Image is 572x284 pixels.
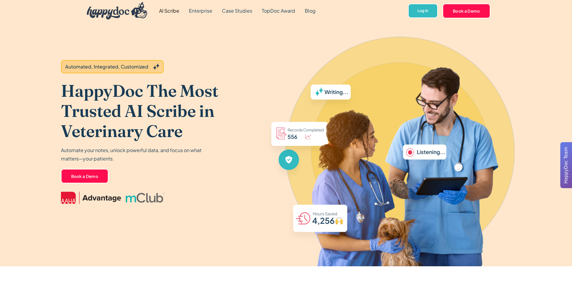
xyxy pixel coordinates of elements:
[126,193,164,203] img: mclub logo
[61,192,121,204] img: AAHA Advantage logo
[443,4,490,18] a: Book a Demo
[65,63,148,70] div: Automated, Integrated, Customized
[82,1,147,21] a: home
[87,2,147,20] img: HappyDoc Logo: A happy dog with his ear up, listening.
[408,4,438,18] a: Log In
[61,169,109,183] a: Book a Demo
[153,63,159,70] img: Grey sparkles.
[61,81,264,141] h1: HappyDoc The Most Trusted AI Scribe in Veterinary Care
[61,146,205,163] p: Automate your notes, unlock powerful data, and focus on what matters—your patients.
